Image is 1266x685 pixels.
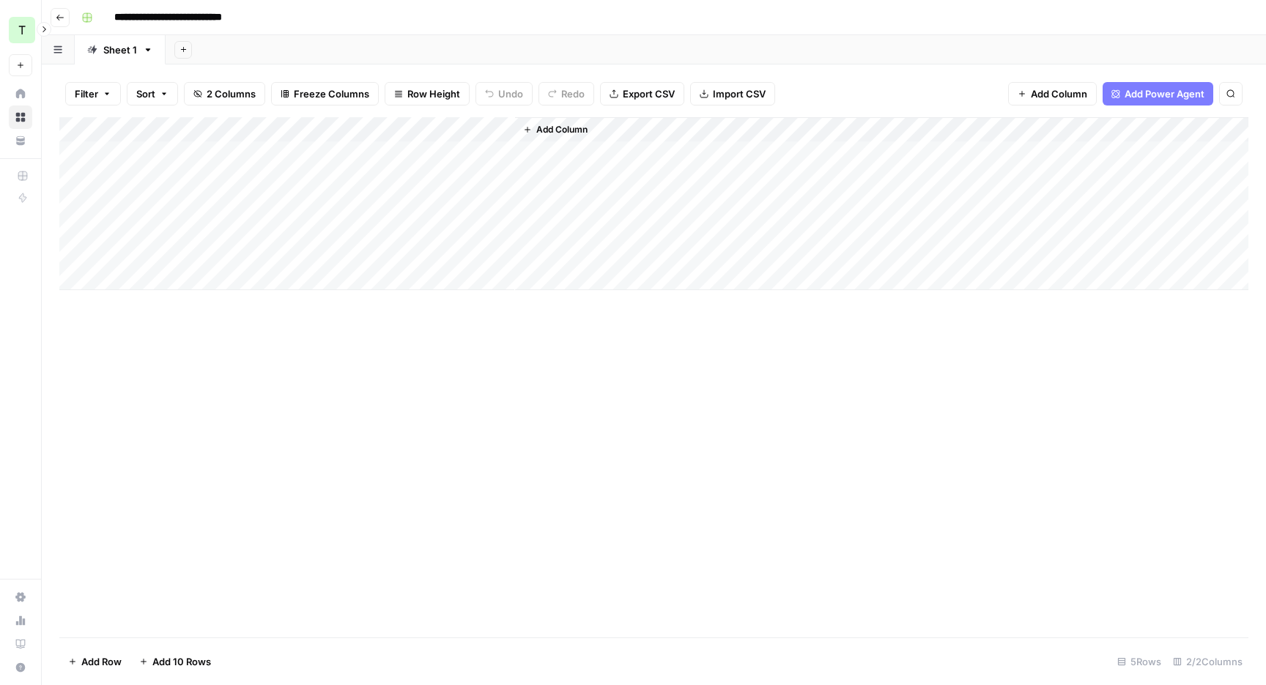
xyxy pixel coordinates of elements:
span: Add Power Agent [1125,86,1204,101]
button: Freeze Columns [271,82,379,105]
a: Sheet 1 [75,35,166,64]
button: Export CSV [600,82,684,105]
button: Filter [65,82,121,105]
button: Import CSV [690,82,775,105]
button: Sort [127,82,178,105]
a: Browse [9,105,32,129]
div: Sheet 1 [103,42,137,57]
div: 2/2 Columns [1167,650,1248,673]
button: Undo [475,82,533,105]
span: Export CSV [623,86,675,101]
button: Add Column [1008,82,1097,105]
button: Add Power Agent [1103,82,1213,105]
span: Add Row [81,654,122,669]
a: Settings [9,585,32,609]
button: Redo [538,82,594,105]
a: Home [9,82,32,105]
span: Row Height [407,86,460,101]
button: Add Row [59,650,130,673]
span: Sort [136,86,155,101]
span: Add Column [536,123,588,136]
span: 2 Columns [207,86,256,101]
a: Your Data [9,129,32,152]
span: Add 10 Rows [152,654,211,669]
span: Filter [75,86,98,101]
div: 5 Rows [1111,650,1167,673]
button: Add Column [517,120,593,139]
button: 2 Columns [184,82,265,105]
span: Undo [498,86,523,101]
button: Row Height [385,82,470,105]
span: T [18,21,26,39]
span: Import CSV [713,86,766,101]
span: Freeze Columns [294,86,369,101]
a: Usage [9,609,32,632]
button: Help + Support [9,656,32,679]
span: Add Column [1031,86,1087,101]
a: Learning Hub [9,632,32,656]
button: Add 10 Rows [130,650,220,673]
button: Workspace: TY SEO Team [9,12,32,48]
span: Redo [561,86,585,101]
